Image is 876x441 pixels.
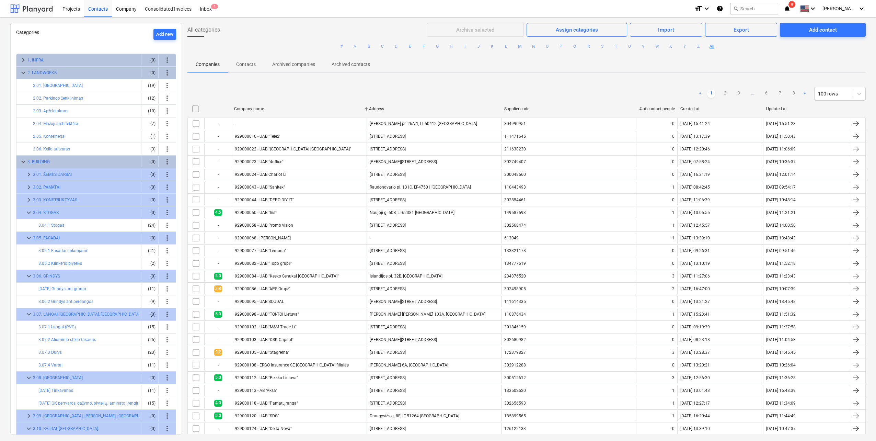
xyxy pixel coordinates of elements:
div: [DATE] 16:47:00 [680,286,710,291]
span: keyboard_arrow_right [25,170,33,179]
div: [DATE] 12:20:46 [680,147,710,151]
button: 3.07. LANGAI, [GEOGRAPHIC_DATA], [GEOGRAPHIC_DATA] [33,310,140,318]
button: Q [570,42,579,50]
div: - [204,321,232,332]
a: Page 7 [776,90,784,98]
div: 111471645 [504,134,526,139]
div: [DATE] 09:51:46 [766,248,796,253]
div: (21) [144,245,155,256]
i: Knowledge base [716,4,723,13]
p: Archived companies [272,61,315,68]
div: [DATE] 09:19:39 [680,325,710,329]
span: more_vert [163,94,171,102]
div: - [204,169,232,180]
span: keyboard_arrow_right [25,183,33,191]
div: (9) [144,296,155,307]
span: Categories [16,30,39,35]
div: - [204,118,232,129]
a: Page 2 [721,90,729,98]
div: Assign categories [556,25,598,34]
div: 304990951 [504,121,526,126]
div: 929000016 - UAB "Tele2' [235,134,280,139]
span: 9 [788,1,795,8]
div: 1 [672,236,675,240]
i: keyboard_arrow_down [703,4,711,13]
div: [DATE] 10:07:39 [766,286,796,291]
button: V [639,42,647,50]
button: L [502,42,510,50]
div: [DATE] 12:01:14 [766,172,796,177]
button: 3.10. BALDAI, [GEOGRAPHIC_DATA] [33,425,98,433]
div: (0) [144,309,155,320]
button: 2.01. [GEOGRAPHIC_DATA] [33,81,83,90]
button: Search [730,3,778,14]
span: more_vert [163,170,171,179]
span: more_vert [163,81,171,90]
div: [DATE] 09:54:17 [766,185,796,190]
div: 929000024 - UAB Charlot LT [235,172,287,177]
button: Assign categories [527,23,627,37]
div: Import [658,25,674,34]
span: more_vert [163,259,171,268]
button: 3.06. GRINDYS [33,272,60,280]
button: Add contact [780,23,866,37]
div: [DATE] 16:31:19 [680,172,710,177]
div: [DATE] 13:17:39 [680,134,710,139]
div: Raudondvario pl. 131C, LT-47501 [GEOGRAPHIC_DATA] [370,185,471,190]
a: ... [748,90,757,98]
div: . [235,121,236,126]
button: X [667,42,675,50]
div: 0 [672,121,675,126]
button: U [625,42,634,50]
div: - [204,233,232,244]
span: more_vert [163,386,171,395]
div: (2) [144,258,155,269]
div: (7) [144,118,155,129]
span: more_vert [163,247,171,255]
div: 0 [672,248,675,253]
div: Supplier code [504,106,634,111]
div: [DATE] 11:21:21 [766,210,796,215]
button: 3.02. PAMATAI [33,183,60,191]
button: Y [680,42,689,50]
div: [DATE] 10:05:55 [680,210,710,215]
div: Created at [680,106,761,111]
div: [DATE] 14:00:50 [766,223,796,228]
span: more_vert [163,272,171,280]
button: 3.06.2 Grindys ant perdangos [38,297,93,306]
div: (0) [144,156,155,167]
span: more_vert [163,107,171,115]
button: 3.07.2 Aliuminio-stiklo fasadas [38,336,96,344]
button: 3.04.1 Stogas [38,221,64,229]
span: more_vert [163,323,171,331]
div: 0 [672,337,675,342]
div: 0 [672,197,675,202]
button: T [612,42,620,50]
button: 2.04. Mažoji architektūra [33,120,78,128]
div: 929000044 - UAB "DEPO DIY LT" [235,197,294,202]
div: [DATE] 08:42:45 [680,185,710,190]
div: (0) [144,207,155,218]
div: 302854461 [504,197,526,202]
div: 929000102 - UAB "M&M Trade Lt" [235,325,297,329]
a: Page 6 [762,90,770,98]
span: more_vert [163,348,171,357]
div: [DATE] 07:58:24 [680,159,710,164]
span: more_vert [163,399,171,407]
button: B [365,42,373,50]
div: 2 [672,286,675,291]
div: (11) [144,283,155,294]
div: 929000095 - UAB SOUDAL [235,299,284,304]
div: (19) [144,80,155,91]
div: 111614335 [504,299,526,304]
button: [DATE] Grindys ant grunto [38,285,86,293]
div: - [204,220,232,231]
div: [DATE] 13:43:43 [766,236,796,240]
div: Islandijos pl. 32B, [GEOGRAPHIC_DATA] [370,274,442,279]
button: I [461,42,469,50]
span: more_vert [163,336,171,344]
button: J [474,42,483,50]
a: Page 8 [789,90,798,98]
span: 5.0 [214,273,222,279]
div: [DATE] 13:21:27 [680,299,710,304]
